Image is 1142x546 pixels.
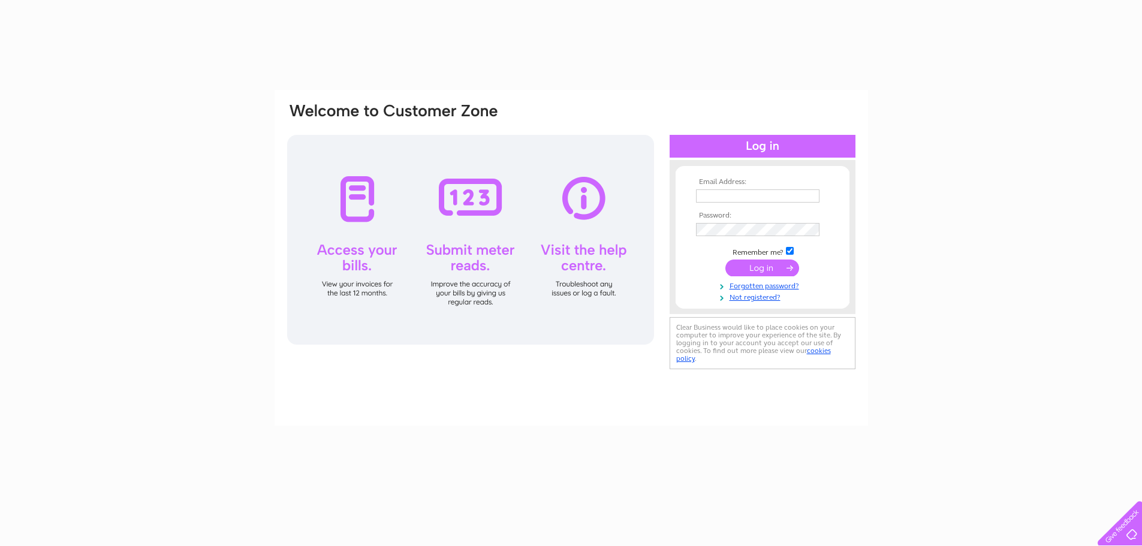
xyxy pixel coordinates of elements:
th: Password: [693,212,832,220]
div: Clear Business would like to place cookies on your computer to improve your experience of the sit... [670,317,855,369]
th: Email Address: [693,178,832,186]
a: Forgotten password? [696,279,832,291]
input: Submit [725,260,799,276]
a: cookies policy [676,346,831,363]
td: Remember me? [693,245,832,257]
a: Not registered? [696,291,832,302]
